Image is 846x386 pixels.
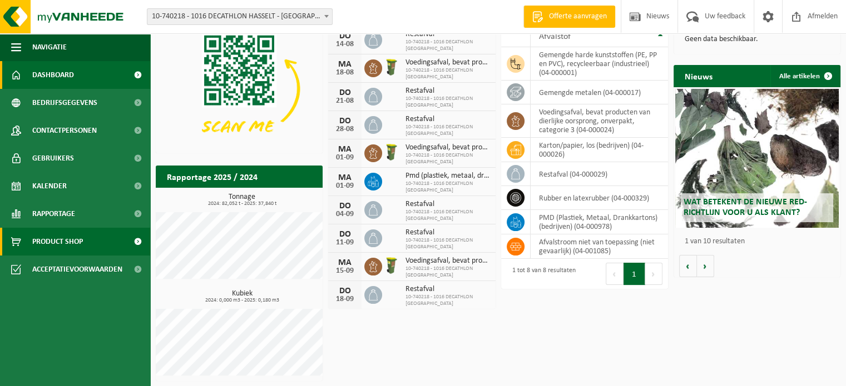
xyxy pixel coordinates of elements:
[334,117,356,126] div: DO
[147,9,332,24] span: 10-740218 - 1016 DECATHLON HASSELT - KURINGEN
[334,88,356,97] div: DO
[32,89,97,117] span: Bedrijfsgegevens
[382,58,401,77] img: WB-0060-HPE-GN-50
[697,255,714,277] button: Volgende
[334,295,356,303] div: 18-09
[405,152,489,166] span: 10-740218 - 1016 DECATHLON [GEOGRAPHIC_DATA]
[531,47,668,81] td: gemengde harde kunststoffen (PE, PP en PVC), recycleerbaar (industrieel) (04-000001)
[684,198,807,217] span: Wat betekent de nieuwe RED-richtlijn voor u als klant?
[405,257,489,265] span: Voedingsafval, bevat producten van dierlijke oorsprong, onverpakt, categorie 3
[531,186,668,210] td: rubber en latexrubber (04-000329)
[531,234,668,259] td: afvalstroom niet van toepassing (niet gevaarlijk) (04-001085)
[334,173,356,182] div: MA
[156,166,269,187] h2: Rapportage 2025 / 2024
[674,65,724,87] h2: Nieuws
[606,263,624,285] button: Previous
[382,256,401,275] img: WB-0060-HPE-GN-50
[32,172,67,200] span: Kalender
[405,265,489,279] span: 10-740218 - 1016 DECATHLON [GEOGRAPHIC_DATA]
[405,30,489,39] span: Restafval
[507,262,576,286] div: 1 tot 8 van 8 resultaten
[405,124,489,137] span: 10-740218 - 1016 DECATHLON [GEOGRAPHIC_DATA]
[334,60,356,69] div: MA
[334,230,356,239] div: DO
[770,65,839,87] a: Alle artikelen
[531,81,668,104] td: gemengde metalen (04-000017)
[685,238,835,245] p: 1 van 10 resultaten
[147,8,333,25] span: 10-740218 - 1016 DECATHLON HASSELT - KURINGEN
[334,239,356,247] div: 11-09
[334,202,356,210] div: DO
[685,36,829,43] p: Geen data beschikbaar.
[645,263,662,285] button: Next
[531,210,668,234] td: PMD (Plastiek, Metaal, Drankkartons) (bedrijven) (04-000978)
[405,209,489,222] span: 10-740218 - 1016 DECATHLON [GEOGRAPHIC_DATA]
[405,181,489,194] span: 10-740218 - 1016 DECATHLON [GEOGRAPHIC_DATA]
[32,200,75,228] span: Rapportage
[32,228,83,255] span: Product Shop
[405,143,489,152] span: Voedingsafval, bevat producten van dierlijke oorsprong, onverpakt, categorie 3
[405,67,489,81] span: 10-740218 - 1016 DECATHLON [GEOGRAPHIC_DATA]
[405,172,489,181] span: Pmd (plastiek, metaal, drankkartons) (bedrijven)
[161,193,323,207] h3: Tonnage
[531,104,668,138] td: voedingsafval, bevat producten van dierlijke oorsprong, onverpakt, categorie 3 (04-000024)
[32,255,122,283] span: Acceptatievoorwaarden
[531,162,668,186] td: restafval (04-000029)
[32,61,74,89] span: Dashboard
[334,41,356,48] div: 14-08
[334,145,356,154] div: MA
[161,201,323,207] span: 2024: 82,052 t - 2025: 37,840 t
[382,143,401,162] img: WB-0060-HPE-GN-50
[405,237,489,250] span: 10-740218 - 1016 DECATHLON [GEOGRAPHIC_DATA]
[334,32,356,41] div: DO
[334,287,356,295] div: DO
[405,294,489,307] span: 10-740218 - 1016 DECATHLON [GEOGRAPHIC_DATA]
[531,138,668,162] td: karton/papier, los (bedrijven) (04-000026)
[405,115,489,124] span: Restafval
[334,69,356,77] div: 18-08
[334,154,356,162] div: 01-09
[405,228,489,237] span: Restafval
[32,117,97,144] span: Contactpersonen
[523,6,615,28] a: Offerte aanvragen
[161,298,323,303] span: 2024: 0,000 m3 - 2025: 0,180 m3
[240,187,321,209] a: Bekijk rapportage
[405,39,489,52] span: 10-740218 - 1016 DECATHLON [GEOGRAPHIC_DATA]
[405,200,489,209] span: Restafval
[405,96,489,109] span: 10-740218 - 1016 DECATHLON [GEOGRAPHIC_DATA]
[546,11,610,22] span: Offerte aanvragen
[675,89,839,228] a: Wat betekent de nieuwe RED-richtlijn voor u als klant?
[539,32,571,41] span: Afvalstof
[334,258,356,267] div: MA
[161,290,323,303] h3: Kubiek
[334,97,356,105] div: 21-08
[32,144,74,172] span: Gebruikers
[156,26,323,151] img: Download de VHEPlus App
[405,87,489,96] span: Restafval
[334,267,356,275] div: 15-09
[334,210,356,218] div: 04-09
[334,182,356,190] div: 01-09
[405,285,489,294] span: Restafval
[405,58,489,67] span: Voedingsafval, bevat producten van dierlijke oorsprong, onverpakt, categorie 3
[334,126,356,133] div: 28-08
[624,263,645,285] button: 1
[679,255,697,277] button: Vorige
[32,33,67,61] span: Navigatie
